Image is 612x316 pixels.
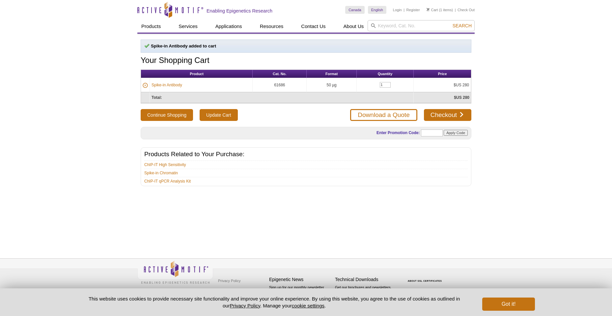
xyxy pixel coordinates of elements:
p: Get our brochures and newsletters, or request them by mail. [335,285,398,302]
h4: Technical Downloads [335,277,398,282]
button: Continue Shopping [141,109,193,121]
a: Privacy Policy [216,276,242,286]
h2: Products Related to Your Purchase: [144,151,468,157]
img: Active Motif, [137,259,213,285]
li: | [403,6,404,14]
label: Enter Promotion Code: [376,130,420,135]
li: (1 items) [427,6,453,14]
img: Your Cart [427,8,430,11]
p: Spike-in Antibody added to cart [144,43,468,49]
a: Checkout [424,109,471,121]
span: Format [325,72,338,76]
a: Products [137,20,165,33]
a: Services [175,20,202,33]
a: Spike-in Chromatin [144,170,178,176]
input: Keyword, Cat. No. [368,20,475,31]
a: ChIP-IT High Sensitivity [144,162,186,168]
a: Applications [211,20,246,33]
table: Click to Verify - This site chose Symantec SSL for secure e-commerce and confidential communicati... [401,270,450,285]
p: Sign up for our monthly newsletter highlighting recent publications in the field of epigenetics. [269,285,332,307]
a: Register [406,8,420,12]
a: Canada [345,6,365,14]
a: ABOUT SSL CERTIFICATES [408,280,442,282]
span: Search [453,23,472,28]
h4: Epigenetic News [269,277,332,282]
a: English [368,6,386,14]
a: Contact Us [297,20,329,33]
td: 61686 [253,78,307,92]
a: ChIP-IT qPCR Analysis Kit [144,178,191,184]
button: Got it! [482,298,535,311]
span: Quantity [378,72,393,76]
a: Check Out [458,8,475,12]
td: $US 280 [414,78,471,92]
a: Resources [256,20,288,33]
a: Privacy Policy [230,303,260,308]
a: About Us [340,20,368,33]
span: Price [438,72,447,76]
button: cookie settings [292,303,324,308]
button: Search [451,23,474,29]
input: Apply Code [444,130,468,136]
a: Spike-in Antibody [152,82,182,88]
li: | [455,6,456,14]
strong: Total: [152,95,162,100]
a: Download a Quote [350,109,417,121]
span: Cat. No. [273,72,287,76]
a: Login [393,8,402,12]
strong: $US 280 [454,95,469,100]
h1: Your Shopping Cart [141,56,471,66]
td: 50 µg [307,78,356,92]
p: This website uses cookies to provide necessary site functionality and improve your online experie... [77,295,471,309]
h2: Enabling Epigenetics Research [207,8,272,14]
span: Product [190,72,204,76]
input: Update Cart [200,109,237,121]
a: Terms & Conditions [216,286,251,296]
a: Cart [427,8,438,12]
